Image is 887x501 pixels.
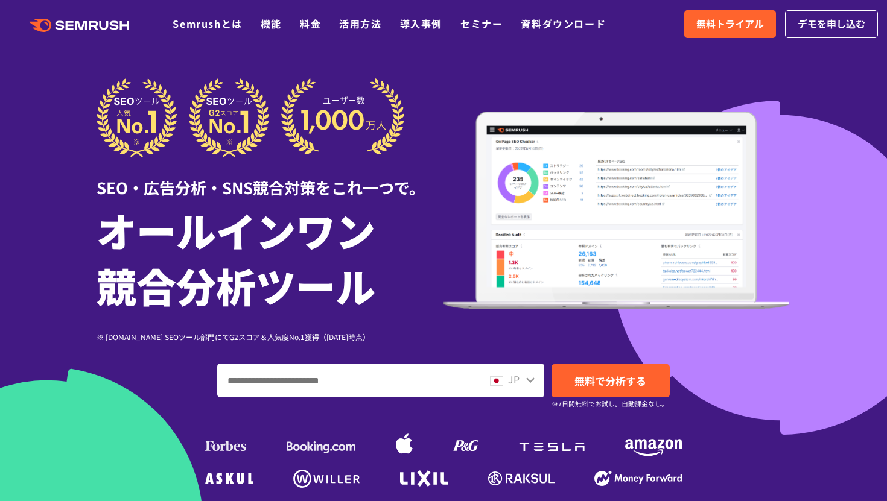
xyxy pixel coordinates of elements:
span: 無料で分析する [574,373,646,388]
a: セミナー [460,16,503,31]
input: ドメイン、キーワードまたはURLを入力してください [218,364,479,397]
a: 料金 [300,16,321,31]
a: 無料トライアル [684,10,776,38]
a: 導入事例 [400,16,442,31]
small: ※7日間無料でお試し。自動課金なし。 [552,398,668,409]
span: 無料トライアル [696,16,764,32]
div: ※ [DOMAIN_NAME] SEOツール部門にてG2スコア＆人気度No.1獲得（[DATE]時点） [97,331,443,342]
span: JP [508,372,520,386]
a: 活用方法 [339,16,381,31]
a: 資料ダウンロード [521,16,606,31]
a: 無料で分析する [552,364,670,397]
a: 機能 [261,16,282,31]
div: SEO・広告分析・SNS競合対策をこれ一つで。 [97,157,443,199]
a: デモを申し込む [785,10,878,38]
span: デモを申し込む [798,16,865,32]
a: Semrushとは [173,16,242,31]
h1: オールインワン 競合分析ツール [97,202,443,313]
